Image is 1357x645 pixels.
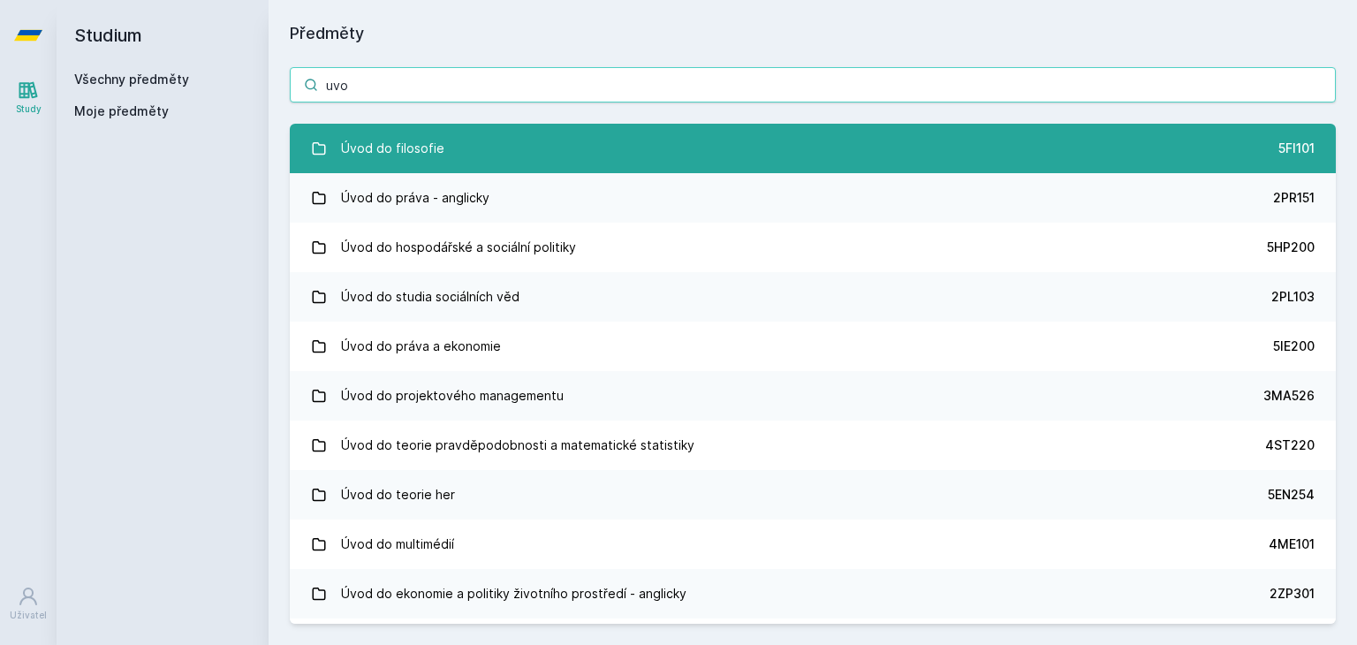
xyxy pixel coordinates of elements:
a: Úvod do práva a ekonomie 5IE200 [290,322,1336,371]
div: Úvod do teorie her [341,477,455,512]
input: Název nebo ident předmětu… [290,67,1336,102]
div: Úvod do teorie pravděpodobnosti a matematické statistiky [341,428,694,463]
a: Uživatel [4,577,53,631]
a: Úvod do teorie pravděpodobnosti a matematické statistiky 4ST220 [290,421,1336,470]
div: Úvod do hospodářské a sociální politiky [341,230,576,265]
div: Úvod do multimédií [341,527,454,562]
div: Úvod do práva - anglicky [341,180,489,216]
div: Study [16,102,42,116]
div: 4ME101 [1269,535,1315,553]
a: Úvod do filosofie 5FI101 [290,124,1336,173]
div: 4ST220 [1265,436,1315,454]
a: Úvod do projektového managementu 3MA526 [290,371,1336,421]
a: Úvod do práva - anglicky 2PR151 [290,173,1336,223]
div: 5FI101 [1278,140,1315,157]
a: Úvod do hospodářské a sociální politiky 5HP200 [290,223,1336,272]
h1: Předměty [290,21,1336,46]
div: 5EN254 [1268,486,1315,504]
a: Úvod do ekonomie a politiky životního prostředí - anglicky 2ZP301 [290,569,1336,618]
a: Všechny předměty [74,72,189,87]
div: 3MA526 [1263,387,1315,405]
div: Úvod do filosofie [341,131,444,166]
a: Úvod do studia sociálních věd 2PL103 [290,272,1336,322]
a: Úvod do multimédií 4ME101 [290,520,1336,569]
div: Úvod do projektového managementu [341,378,564,414]
a: Úvod do teorie her 5EN254 [290,470,1336,520]
span: Moje předměty [74,102,169,120]
div: Úvod do studia sociálních věd [341,279,519,315]
div: 2PL103 [1271,288,1315,306]
div: 2PR151 [1273,189,1315,207]
div: Úvod do ekonomie a politiky životního prostředí - anglicky [341,576,686,611]
div: Uživatel [10,609,47,622]
div: 5HP200 [1267,239,1315,256]
div: 2ZP301 [1270,585,1315,603]
a: Study [4,71,53,125]
div: Úvod do práva a ekonomie [341,329,501,364]
div: 5IE200 [1273,338,1315,355]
